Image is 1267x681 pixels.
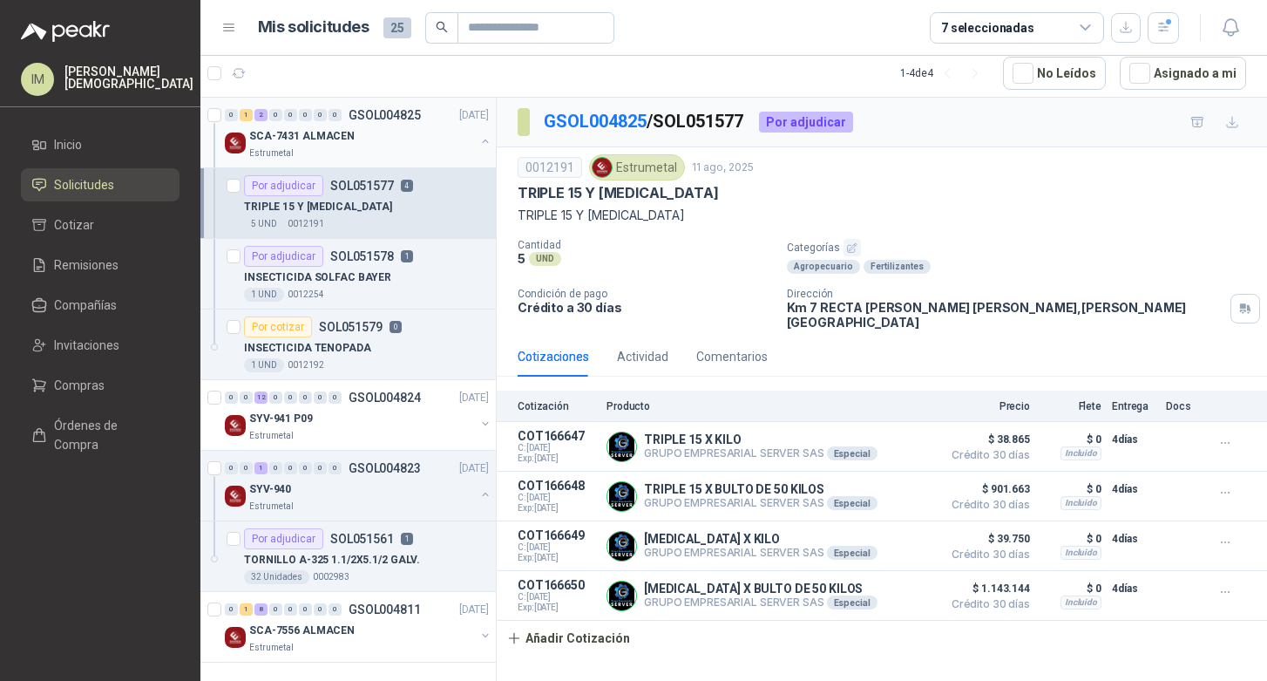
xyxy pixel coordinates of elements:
[644,532,877,546] p: [MEDICAL_DATA] X KILO
[21,128,180,161] a: Inicio
[200,239,496,310] a: Por adjudicarSOL0515781INSECTICIDA SOLFAC BAYER1 UND0012254
[299,462,312,474] div: 0
[200,168,496,239] a: Por adjudicarSOL0515774TRIPLE 15 Y [MEDICAL_DATA]5 UND0012191
[401,250,413,262] p: 1
[349,462,421,474] p: GSOL004823
[518,206,1246,225] p: TRIPLE 15 Y [MEDICAL_DATA]
[1040,528,1101,549] p: $ 0
[827,596,877,609] div: Especial
[692,160,754,176] p: 11 ago, 2025
[518,157,582,178] div: 0012191
[54,296,117,315] span: Compañías
[225,105,492,160] a: 0 1 2 0 0 0 0 0 GSOL004825[DATE] Company LogoSCA-7431 ALMACENEstrumetal
[225,133,246,153] img: Company Logo
[1112,479,1155,500] p: 4 días
[644,582,877,596] p: [MEDICAL_DATA] X BULTO DE 50 KILOS
[225,462,238,474] div: 0
[329,462,342,474] div: 0
[254,392,268,404] div: 12
[244,217,284,231] div: 5 UND
[787,260,860,274] div: Agropecuario
[200,521,496,592] a: Por adjudicarSOL0515611TORNILLO A-325 1.1/2X5.1/2 GALV.32 Unidades0002983
[225,486,246,507] img: Company Logo
[21,63,54,96] div: IM
[225,415,246,436] img: Company Logo
[200,310,496,380] a: Por cotizarSOL0515790INSECTICIDA TENOPADA1 UND0012192
[593,158,612,177] img: Company Logo
[330,180,394,192] p: SOL051577
[1003,57,1106,90] button: No Leídos
[54,215,94,235] span: Cotizar
[329,109,342,121] div: 0
[518,347,589,366] div: Cotizaciones
[314,462,327,474] div: 0
[827,546,877,560] div: Especial
[314,603,327,616] div: 0
[943,528,1030,549] span: $ 39.750
[436,21,448,33] span: search
[943,400,1030,412] p: Precio
[544,108,745,135] p: / SOL051577
[1120,57,1246,90] button: Asignado a mi
[349,603,421,616] p: GSOL004811
[606,400,932,412] p: Producto
[64,65,193,90] p: [PERSON_NAME] [DEMOGRAPHIC_DATA]
[943,450,1030,460] span: Crédito 30 días
[943,500,1030,510] span: Crédito 30 días
[249,146,294,160] p: Estrumetal
[787,239,1260,256] p: Categorías
[288,358,324,372] p: 0012192
[225,603,238,616] div: 0
[518,503,596,514] span: Exp: [DATE]
[258,15,369,40] h1: Mis solicitudes
[864,260,931,274] div: Fertilizantes
[644,546,877,560] p: GRUPO EMPRESARIAL SERVER SAS
[1112,429,1155,450] p: 4 días
[827,496,877,510] div: Especial
[21,208,180,242] a: Cotizar
[644,482,877,496] p: TRIPLE 15 X BULTO DE 50 KILOS
[249,411,313,427] p: SYV-941 P09
[21,249,180,282] a: Remisiones
[299,109,312,121] div: 0
[617,347,668,366] div: Actividad
[244,340,371,357] p: INSECTICIDA TENOPADA
[589,154,685,180] div: Estrumetal
[607,532,636,561] img: Company Logo
[943,479,1030,500] span: $ 901.663
[54,336,119,355] span: Invitaciones
[1040,479,1101,500] p: $ 0
[518,553,596,563] span: Exp: [DATE]
[518,542,596,553] span: C: [DATE]
[244,570,309,584] div: 32 Unidades
[349,109,421,121] p: GSOL004825
[249,128,355,145] p: SCA-7431 ALMACEN
[607,482,636,511] img: Company Logo
[644,432,877,446] p: TRIPLE 15 X KILO
[544,111,647,132] a: GSOL004825
[54,135,82,154] span: Inicio
[1060,496,1101,510] div: Incluido
[459,107,489,124] p: [DATE]
[1112,578,1155,599] p: 4 días
[518,300,773,315] p: Crédito a 30 días
[21,329,180,362] a: Invitaciones
[284,392,297,404] div: 0
[329,392,342,404] div: 0
[943,549,1030,560] span: Crédito 30 días
[240,603,253,616] div: 1
[459,390,489,406] p: [DATE]
[607,582,636,610] img: Company Logo
[644,496,877,510] p: GRUPO EMPRESARIAL SERVER SAS
[518,184,718,202] p: TRIPLE 15 Y [MEDICAL_DATA]
[21,168,180,201] a: Solicitudes
[459,602,489,618] p: [DATE]
[459,460,489,477] p: [DATE]
[225,458,492,514] a: 0 0 1 0 0 0 0 0 GSOL004823[DATE] Company LogoSYV-940Estrumetal
[330,250,394,262] p: SOL051578
[254,462,268,474] div: 1
[787,300,1223,330] p: Km 7 RECTA [PERSON_NAME] [PERSON_NAME] , [PERSON_NAME][GEOGRAPHIC_DATA]
[284,603,297,616] div: 0
[518,453,596,464] span: Exp: [DATE]
[1112,400,1155,412] p: Entrega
